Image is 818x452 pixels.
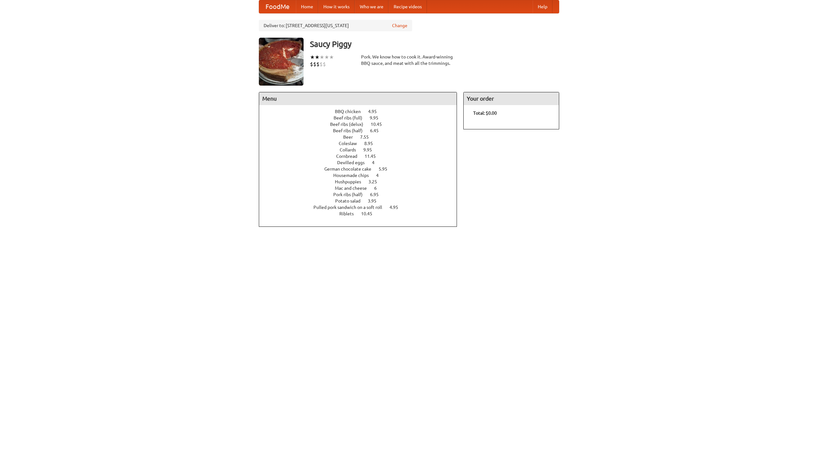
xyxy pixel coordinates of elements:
span: Potato salad [335,198,367,203]
a: Beef ribs (full) 9.95 [334,115,390,120]
a: Beef ribs (half) 6.45 [333,128,390,133]
li: ★ [320,54,324,61]
div: Deliver to: [STREET_ADDRESS][US_STATE] [259,20,412,31]
span: Coleslaw [339,141,363,146]
li: $ [313,61,316,68]
div: Pork. We know how to cook it. Award-winning BBQ sauce, and meat with all the trimmings. [361,54,457,66]
li: ★ [329,54,334,61]
span: Beef ribs (delux) [330,122,370,127]
a: Collards 9.95 [340,147,384,152]
span: 4 [376,173,385,178]
span: 3.95 [368,198,383,203]
span: Cornbread [336,154,364,159]
span: Pork ribs (half) [333,192,369,197]
span: 5.95 [379,166,394,172]
img: angular.jpg [259,38,304,86]
a: Hushpuppies 3.25 [335,179,389,184]
a: BBQ chicken 4.95 [335,109,389,114]
a: Riblets 10.45 [339,211,384,216]
a: Mac and cheese 6 [335,186,389,191]
a: Who we are [355,0,389,13]
li: $ [323,61,326,68]
h4: Menu [259,92,457,105]
span: German chocolate cake [324,166,378,172]
span: Collards [340,147,362,152]
span: 10.45 [361,211,379,216]
span: Housemade chips [333,173,375,178]
a: Beer 7.55 [343,134,381,140]
span: 4.95 [368,109,383,114]
a: FoodMe [259,0,296,13]
span: 8.95 [364,141,379,146]
span: Riblets [339,211,360,216]
span: Beef ribs (half) [333,128,369,133]
b: Total: $0.00 [473,111,497,116]
span: Hushpuppies [335,179,367,184]
li: $ [320,61,323,68]
h4: Your order [464,92,559,105]
span: 6 [374,186,383,191]
li: $ [310,61,313,68]
li: ★ [324,54,329,61]
span: 4 [372,160,381,165]
span: Devilled eggs [337,160,371,165]
span: 9.95 [363,147,378,152]
a: Cornbread 11.45 [336,154,388,159]
li: ★ [315,54,320,61]
h3: Saucy Piggy [310,38,559,50]
span: Mac and cheese [335,186,373,191]
a: Pork ribs (half) 6.95 [333,192,390,197]
span: 3.25 [368,179,383,184]
a: German chocolate cake 5.95 [324,166,399,172]
span: 6.45 [370,128,385,133]
a: Help [533,0,552,13]
a: Devilled eggs 4 [337,160,386,165]
a: Change [392,22,407,29]
span: Beef ribs (full) [334,115,369,120]
span: 11.45 [365,154,382,159]
span: BBQ chicken [335,109,367,114]
a: Housemade chips 4 [333,173,390,178]
a: Beef ribs (delux) 10.45 [330,122,394,127]
span: 6.95 [370,192,385,197]
li: $ [316,61,320,68]
span: 7.55 [360,134,375,140]
a: How it works [318,0,355,13]
a: Home [296,0,318,13]
a: Potato salad 3.95 [335,198,388,203]
li: ★ [310,54,315,61]
span: Pulled pork sandwich on a soft roll [313,205,389,210]
a: Recipe videos [389,0,427,13]
span: Beer [343,134,359,140]
a: Pulled pork sandwich on a soft roll 4.95 [313,205,410,210]
span: 9.95 [370,115,385,120]
a: Coleslaw 8.95 [339,141,385,146]
span: 10.45 [371,122,388,127]
span: 4.95 [390,205,405,210]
